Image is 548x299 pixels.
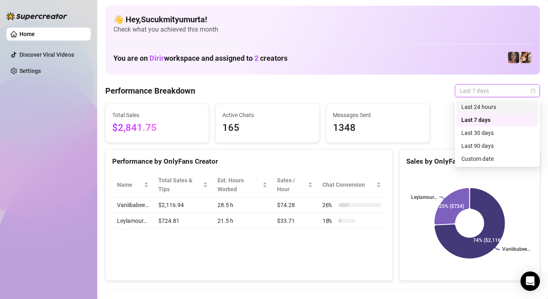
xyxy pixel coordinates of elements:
[154,197,213,213] td: $2,116.94
[333,120,423,136] span: 1348
[105,85,195,96] h4: Performance Breakdown
[277,176,306,194] span: Sales / Hour
[6,12,67,20] img: logo-BBDzfeDw.svg
[272,173,318,197] th: Sales / Hour
[222,111,312,120] span: Active Chats
[322,201,335,209] span: 26 %
[112,111,202,120] span: Total Sales
[456,113,538,126] div: Last 7 days
[531,88,535,93] span: calendar
[217,176,261,194] div: Est. Hours Worked
[318,173,386,197] th: Chat Conversion
[19,51,74,58] a: Discover Viral Videos
[113,25,532,34] span: Check what you achieved this month
[520,52,531,63] img: Vaniibabee
[222,120,312,136] span: 165
[112,173,154,197] th: Name
[113,54,288,63] h1: You are on workspace and assigned to creators
[461,141,533,150] div: Last 90 days
[333,111,423,120] span: Messages Sent
[158,176,201,194] span: Total Sales & Tips
[520,271,540,291] div: Open Intercom Messenger
[322,180,375,189] span: Chat Conversion
[213,213,272,229] td: 21.5 h
[272,197,318,213] td: $74.28
[456,100,538,113] div: Last 24 hours
[112,197,154,213] td: Vaniibabee…
[461,128,533,137] div: Last 30 days
[19,31,35,37] a: Home
[19,68,41,74] a: Settings
[322,216,335,225] span: 18 %
[406,156,533,167] div: Sales by OnlyFans Creator
[117,180,142,189] span: Name
[272,213,318,229] td: $33.71
[113,14,532,25] h4: 👋 Hey, Sucukmityumurta !
[112,156,386,167] div: Performance by OnlyFans Creator
[456,152,538,165] div: Custom date
[154,213,213,229] td: $724.81
[461,103,533,111] div: Last 24 hours
[456,139,538,152] div: Last 90 days
[461,154,533,163] div: Custom date
[213,197,272,213] td: 28.5 h
[502,247,530,252] text: Vaniibabee…
[112,120,202,136] span: $2,841.75
[411,194,437,200] text: Leylamour…
[254,54,258,62] span: 2
[154,173,213,197] th: Total Sales & Tips
[456,126,538,139] div: Last 30 days
[461,115,533,124] div: Last 7 days
[149,54,164,62] span: Dirir
[460,85,535,97] span: Last 7 days
[508,52,519,63] img: Leylamour
[112,213,154,229] td: Leylamour…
